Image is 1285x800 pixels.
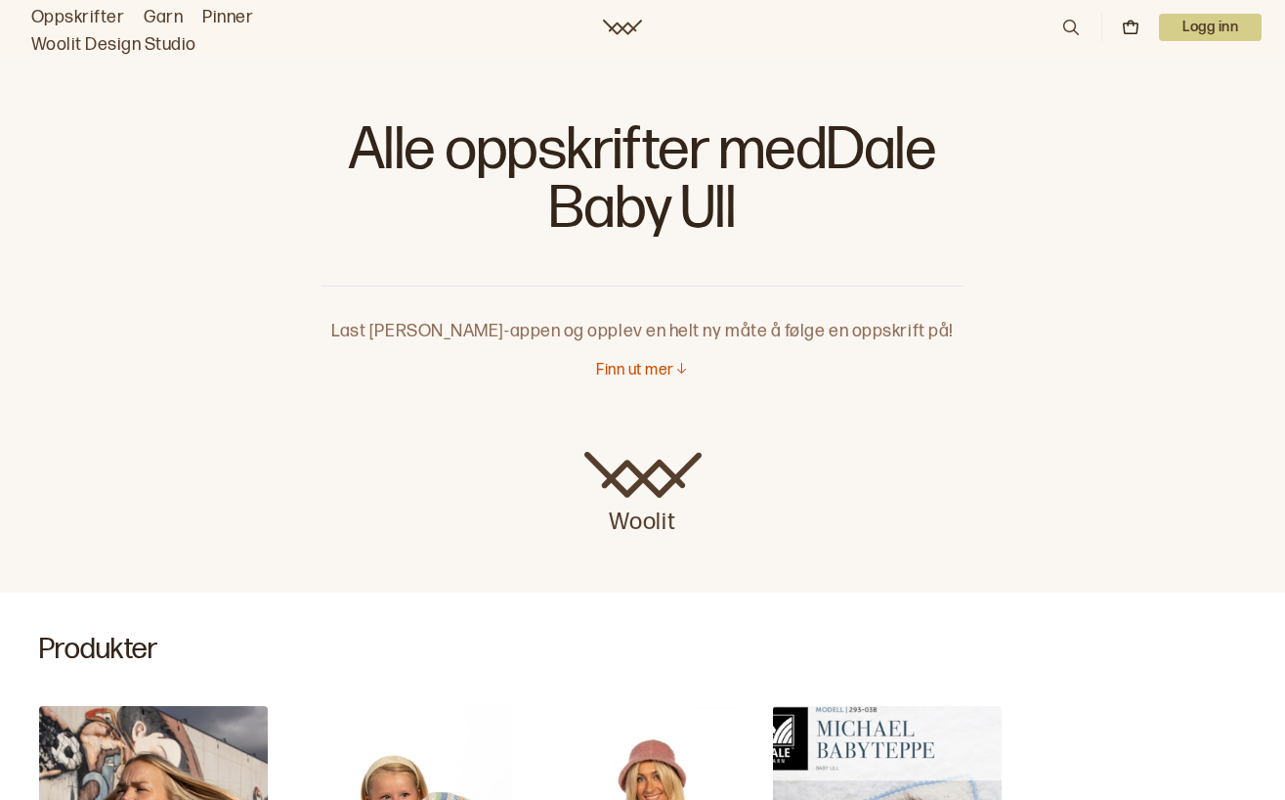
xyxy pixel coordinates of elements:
a: Woolit Design Studio [31,31,196,59]
a: Garn [144,4,183,31]
a: Woolit [603,20,642,35]
button: User dropdown [1159,14,1262,41]
a: Oppskrifter [31,4,124,31]
p: Last [PERSON_NAME]-appen og opplev en helt ny måte å følge en oppskrift på! [321,287,964,345]
img: Woolit [584,452,702,499]
p: Finn ut mer [596,361,673,381]
button: Finn ut mer [596,361,688,381]
p: Woolit [584,499,702,538]
p: Logg inn [1159,14,1262,41]
a: Woolit [584,452,702,538]
a: Pinner [202,4,253,31]
h1: Alle oppskrifter med Dale Baby Ull [321,117,964,254]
